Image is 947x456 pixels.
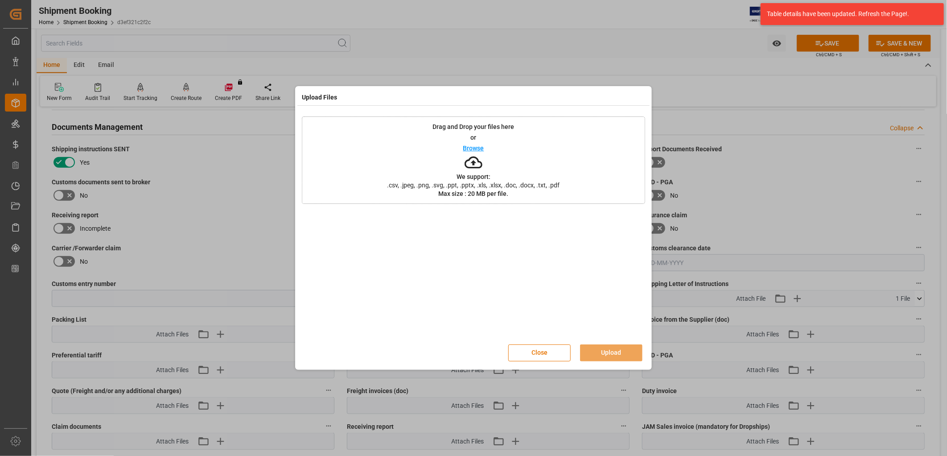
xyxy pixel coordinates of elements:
[457,174,490,180] p: We support:
[302,93,337,102] h4: Upload Files
[433,124,515,130] p: Drag and Drop your files here
[439,191,509,197] p: Max size : 20 MB per file.
[463,145,484,151] p: Browse
[580,344,642,361] button: Upload
[302,116,645,204] div: Drag and Drop your files hereorBrowseWe support:.csv, .jpeg, .png, .svg, .ppt, .pptx, .xls, .xlsx...
[508,344,571,361] button: Close
[471,134,477,141] p: or
[382,182,566,188] span: .csv, .jpeg, .png, .svg, .ppt, .pptx, .xls, .xlsx, .doc, .docx, .txt, .pdf
[767,9,931,19] div: Table details have been updated. Refresh the Page!.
